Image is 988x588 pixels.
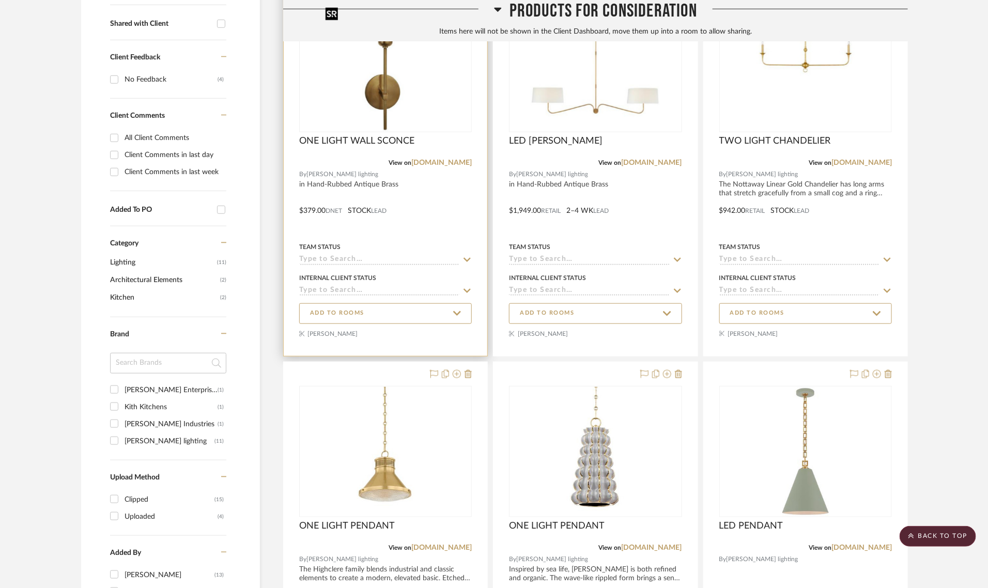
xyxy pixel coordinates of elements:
[321,2,450,131] img: ONE LIGHT WALL SCONCE
[110,20,212,28] div: Shared with Client
[217,254,226,271] span: (11)
[531,387,660,516] img: ONE LIGHT PENDANT
[719,255,879,265] input: Type to Search…
[727,554,798,564] span: [PERSON_NAME] lighting
[299,273,376,283] div: Internal Client Status
[125,567,214,583] div: [PERSON_NAME]
[220,289,226,306] span: (2)
[110,353,226,374] input: Search Brands
[831,544,892,551] a: [DOMAIN_NAME]
[509,554,516,564] span: By
[283,26,908,38] div: Items here will not be shown in the Client Dashboard, move them up into a room to allow sharing.
[719,554,727,564] span: By
[622,159,682,166] a: [DOMAIN_NAME]
[831,159,892,166] a: [DOMAIN_NAME]
[110,474,160,481] span: Upload Method
[110,271,218,289] span: Architectural Elements
[599,545,622,551] span: View on
[411,159,472,166] a: [DOMAIN_NAME]
[719,303,892,324] button: ADD TO ROOMS
[509,255,669,265] input: Type to Search…
[299,286,459,296] input: Type to Search…
[218,508,224,525] div: (4)
[110,549,141,556] span: Added By
[321,387,450,516] img: ONE LIGHT PENDANT
[110,112,165,119] span: Client Comments
[218,71,224,88] div: (4)
[730,309,784,318] span: ADD TO ROOMS
[299,255,459,265] input: Type to Search…
[809,545,831,551] span: View on
[509,242,550,252] div: Team Status
[125,164,224,180] div: Client Comments in last week
[516,554,588,564] span: [PERSON_NAME] lighting
[125,382,218,398] div: [PERSON_NAME] Enterprises®
[110,239,138,248] span: Category
[389,545,411,551] span: View on
[509,303,682,324] button: ADD TO ROOMS
[220,272,226,288] span: (2)
[719,273,796,283] div: Internal Client Status
[125,130,224,146] div: All Client Comments
[214,433,224,450] div: (11)
[218,382,224,398] div: (1)
[214,567,224,583] div: (13)
[516,169,588,179] span: [PERSON_NAME] lighting
[299,303,472,324] button: ADD TO ROOMS
[727,169,798,179] span: [PERSON_NAME] lighting
[125,491,214,508] div: Clipped
[125,433,214,450] div: [PERSON_NAME] lighting
[125,147,224,163] div: Client Comments in last day
[218,399,224,415] div: (1)
[300,2,471,132] div: 0
[719,242,761,252] div: Team Status
[110,289,218,306] span: Kitchen
[719,135,831,147] span: TWO LIGHT CHANDELIER
[299,554,306,564] span: By
[110,206,212,214] div: Added To PO
[125,508,218,525] div: Uploaded
[531,2,660,131] img: LED CHANDELIER
[389,160,411,166] span: View on
[509,169,516,179] span: By
[110,254,214,271] span: Lighting
[809,160,831,166] span: View on
[509,273,586,283] div: Internal Client Status
[622,544,682,551] a: [DOMAIN_NAME]
[125,416,218,432] div: [PERSON_NAME] Industries
[310,309,364,318] span: ADD TO ROOMS
[110,54,160,61] span: Client Feedback
[509,520,605,532] span: ONE LIGHT PENDANT
[218,416,224,432] div: (1)
[719,286,879,296] input: Type to Search…
[754,2,857,131] img: TWO LIGHT CHANDELIER
[125,71,218,88] div: No Feedback
[599,160,622,166] span: View on
[510,2,681,132] div: 0
[125,399,218,415] div: Kith Kitchens
[719,520,783,532] span: LED PENDANT
[299,169,306,179] span: By
[214,491,224,508] div: (15)
[520,309,574,318] span: ADD TO ROOMS
[306,169,378,179] span: [PERSON_NAME] lighting
[509,286,669,296] input: Type to Search…
[306,554,378,564] span: [PERSON_NAME] lighting
[741,387,870,516] img: LED PENDANT
[900,526,976,547] scroll-to-top-button: BACK TO TOP
[411,544,472,551] a: [DOMAIN_NAME]
[299,242,341,252] div: Team Status
[299,520,395,532] span: ONE LIGHT PENDANT
[299,135,414,147] span: ONE LIGHT WALL SCONCE
[110,331,129,338] span: Brand
[509,135,603,147] span: LED [PERSON_NAME]
[719,169,727,179] span: By
[720,2,891,132] div: 0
